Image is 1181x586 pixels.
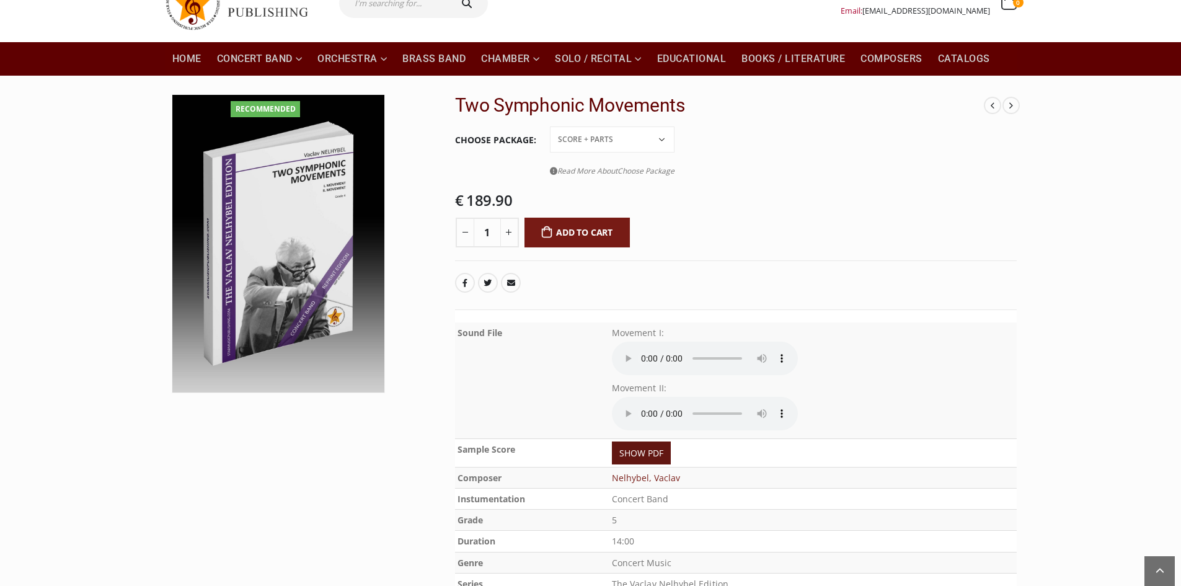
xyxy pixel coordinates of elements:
a: Home [165,42,209,76]
td: Concert Band [609,488,1017,509]
b: Composer [458,472,502,484]
a: Twitter [478,273,498,293]
button: + [500,218,519,247]
b: Grade [458,514,483,526]
span: Choose Package [617,166,675,176]
a: Orchestra [310,42,394,76]
a: Concert Band [210,42,310,76]
div: Email: [841,3,990,19]
a: Chamber [474,42,547,76]
a: Solo / Recital [547,42,649,76]
img: SMP-10-0095 3D [172,95,385,393]
span: € [455,190,464,210]
a: [EMAIL_ADDRESS][DOMAIN_NAME] [862,6,990,16]
a: Nelhybel, Vaclav [612,472,680,484]
input: Product quantity [474,218,501,247]
div: Recommended [231,101,300,117]
a: Email [501,273,521,293]
a: Composers [853,42,930,76]
a: Read More AboutChoose Package [550,163,675,179]
h2: Two Symphonic Movements [455,94,984,117]
a: Catalogs [931,42,997,76]
button: Add to cart [524,218,630,247]
td: Concert Music [609,553,1017,574]
a: Brass Band [395,42,473,76]
label: Choose Package [455,127,536,153]
td: 5 [609,509,1017,530]
a: Facebook [455,273,475,293]
p: Movement II: [612,380,1014,397]
b: Duration [458,535,495,547]
b: Genre [458,557,483,569]
p: Movement I: [612,325,1014,342]
a: Books / Literature [734,42,852,76]
a: Educational [650,42,734,76]
a: SHOW PDF [612,442,671,464]
bdi: 189.90 [455,190,513,210]
b: Sound File [458,327,502,339]
button: - [456,218,474,247]
p: 14:00 [612,533,1014,550]
th: Sample Score [455,438,609,467]
b: Instumentation [458,493,525,505]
